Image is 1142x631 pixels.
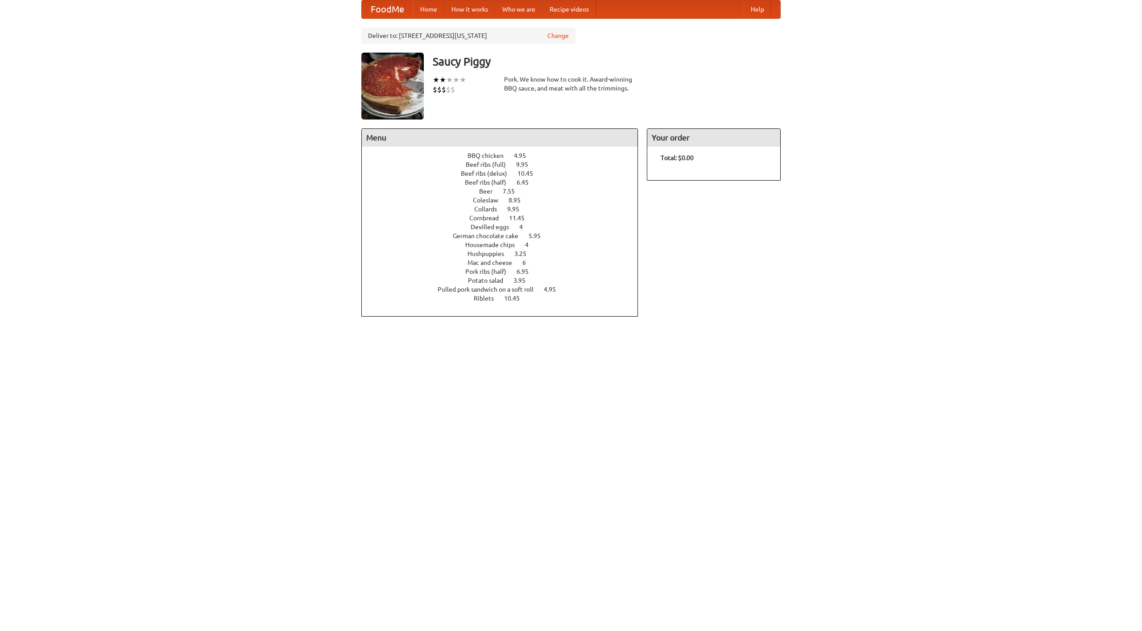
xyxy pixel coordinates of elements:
li: ★ [459,75,466,85]
a: Beer 7.55 [479,188,531,195]
a: Who we are [495,0,542,18]
li: ★ [446,75,453,85]
span: Hushpuppies [468,250,513,257]
span: 10.45 [504,295,529,302]
span: 9.95 [516,161,537,168]
span: Devilled eggs [471,223,518,231]
span: German chocolate cake [453,232,527,239]
li: $ [433,85,437,95]
span: 3.95 [513,277,534,284]
h4: Your order [647,129,780,147]
a: Hushpuppies 3.25 [468,250,543,257]
div: Deliver to: [STREET_ADDRESS][US_STATE] [361,28,575,44]
a: Change [547,31,569,40]
li: $ [442,85,446,95]
span: 7.55 [503,188,524,195]
span: 4.95 [544,286,565,293]
span: 9.95 [507,206,528,213]
span: 4 [519,223,532,231]
a: German chocolate cake 5.95 [453,232,557,239]
span: Potato salad [468,277,512,284]
img: angular.jpg [361,53,424,120]
a: Collards 9.95 [474,206,536,213]
span: Pulled pork sandwich on a soft roll [438,286,542,293]
a: Housemade chips 4 [465,241,545,248]
li: ★ [453,75,459,85]
a: How it works [444,0,495,18]
li: ★ [439,75,446,85]
span: Beef ribs (delux) [461,170,516,177]
span: 4 [525,241,538,248]
a: Cornbread 11.45 [469,214,541,222]
span: Beef ribs (full) [466,161,515,168]
a: Beef ribs (half) 6.45 [465,179,545,186]
h4: Menu [362,129,637,147]
a: Potato salad 3.95 [468,277,542,284]
a: Pork ribs (half) 6.95 [465,268,545,275]
span: Cornbread [469,214,508,222]
a: Help [744,0,771,18]
span: 5.95 [529,232,550,239]
a: Recipe videos [542,0,596,18]
span: 6 [522,259,535,266]
span: 8.95 [509,197,530,204]
a: Beef ribs (delux) 10.45 [461,170,550,177]
span: Coleslaw [473,197,507,204]
span: Collards [474,206,506,213]
span: Beer [479,188,501,195]
b: Total: $0.00 [661,154,694,161]
span: Pork ribs (half) [465,268,515,275]
a: Pulled pork sandwich on a soft roll 4.95 [438,286,572,293]
a: Beef ribs (full) 9.95 [466,161,545,168]
span: 11.45 [509,214,534,222]
span: Housemade chips [465,241,524,248]
a: Devilled eggs 4 [471,223,539,231]
span: 6.95 [517,268,538,275]
li: $ [437,85,442,95]
a: Mac and cheese 6 [468,259,542,266]
span: 3.25 [514,250,535,257]
span: 6.45 [517,179,538,186]
span: 4.95 [514,152,535,159]
span: Beef ribs (half) [465,179,515,186]
div: Pork. We know how to cook it. Award-winning BBQ sauce, and meat with all the trimmings. [504,75,638,93]
span: Mac and cheese [468,259,521,266]
span: BBQ chicken [468,152,513,159]
a: Riblets 10.45 [474,295,536,302]
a: Home [413,0,444,18]
a: FoodMe [362,0,413,18]
li: $ [451,85,455,95]
a: Coleslaw 8.95 [473,197,537,204]
h3: Saucy Piggy [433,53,781,70]
li: $ [446,85,451,95]
li: ★ [433,75,439,85]
span: 10.45 [517,170,542,177]
a: BBQ chicken 4.95 [468,152,542,159]
span: Riblets [474,295,503,302]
